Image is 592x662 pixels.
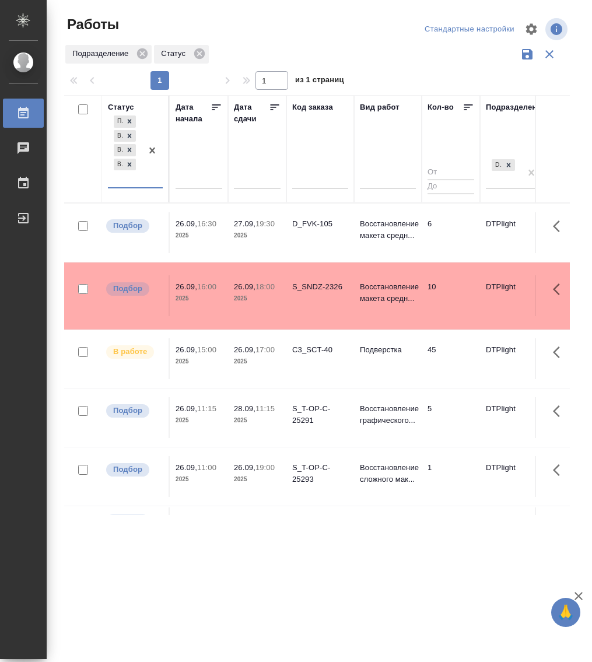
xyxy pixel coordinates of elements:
p: 27.09, [234,514,255,523]
div: Подбор [114,115,123,128]
p: Восстановление сложного мак... [360,462,416,485]
div: DTPlight [492,159,502,171]
p: 16:33 [197,514,216,523]
div: Можно подбирать исполнителей [105,462,163,478]
span: Работы [64,15,119,34]
div: S_T-OP-C-25291 [292,403,348,426]
div: Можно подбирать исполнителей [105,403,163,419]
p: 2025 [176,474,222,485]
div: Исполнитель выполняет работу [105,344,163,360]
p: Восстановление графического... [360,403,416,426]
td: DTPlight [480,212,548,253]
div: Дата начала [176,101,211,125]
div: Подразделение [65,45,152,64]
p: 28.09, [234,404,255,413]
div: C3_SCT-40 [292,344,348,356]
td: DTPlight [480,338,548,379]
input: До [428,180,474,194]
div: Подбор, В работе, Выполнен, В ожидании [113,114,137,129]
p: 26.09, [176,282,197,291]
td: 10 [422,275,480,316]
div: Вид работ [360,101,400,113]
p: 2025 [176,293,222,304]
p: 26.09, [234,345,255,354]
p: 11:15 [255,404,275,413]
p: 11:15 [197,404,216,413]
div: Статус [154,45,209,64]
p: Подразделение [72,48,132,59]
div: Кол-во [428,101,454,113]
div: Код заказа [292,101,333,113]
p: Подбор [113,283,142,295]
div: Выполнен [114,144,123,156]
p: Восстановление макета средн... [360,218,416,241]
p: Подбор [113,220,142,232]
div: Дата сдачи [234,101,269,125]
span: 🙏 [556,600,576,625]
td: 1 [422,456,480,497]
button: 🙏 [551,598,580,627]
p: 26.09, [176,514,197,523]
span: Посмотреть информацию [545,18,570,40]
button: Здесь прячутся важные кнопки [546,507,574,535]
p: 27.09, [234,219,255,228]
div: Можно подбирать исполнителей [105,513,163,529]
div: D_FVK-105 [292,218,348,230]
span: Настроить таблицу [517,15,545,43]
div: DTPlight [491,158,516,173]
input: От [428,166,474,180]
td: DTPlight [480,507,548,548]
button: Сбросить фильтры [538,43,561,65]
td: DTPlight [480,456,548,497]
div: Подбор, В работе, Выполнен, В ожидании [113,129,137,143]
p: 16:30 [255,514,275,523]
p: 2025 [176,230,222,241]
button: Здесь прячутся важные кнопки [546,275,574,303]
p: Подбор [113,464,142,475]
div: Можно подбирать исполнителей [105,281,163,297]
p: 2025 [176,356,222,367]
p: 17:00 [255,345,275,354]
button: Здесь прячутся важные кнопки [546,397,574,425]
p: 26.09, [234,282,255,291]
p: 19:00 [255,463,275,472]
div: Подбор, В работе, Выполнен, В ожидании [113,157,137,172]
p: 19:30 [255,219,275,228]
td: 12 [422,507,480,548]
td: 5 [422,397,480,438]
p: Подбор [113,405,142,416]
p: 2025 [176,415,222,426]
div: Подбор, В работе, Выполнен, В ожидании [113,143,137,157]
p: 11:00 [197,463,216,472]
div: S_T-OP-C-25293 [292,462,348,485]
p: 26.09, [176,345,197,354]
td: DTPlight [480,275,548,316]
div: S_SNF-6919 [292,513,348,525]
button: Здесь прячутся важные кнопки [546,212,574,240]
p: В работе [113,346,147,358]
p: 16:30 [197,219,216,228]
p: Статус [161,48,190,59]
div: S_SNDZ-2326 [292,281,348,293]
div: Статус [108,101,134,113]
p: 2025 [234,356,281,367]
p: 2025 [234,415,281,426]
span: из 1 страниц [295,73,344,90]
p: 26.09, [234,463,255,472]
td: 6 [422,212,480,253]
div: В ожидании [114,159,123,171]
p: 26.09, [176,219,197,228]
td: DTPlight [480,397,548,438]
p: 26.09, [176,404,197,413]
p: Восстановление макета средн... [360,281,416,304]
div: В работе [114,130,123,142]
div: Подразделение [486,101,546,113]
button: Здесь прячутся важные кнопки [546,338,574,366]
p: 2025 [234,474,281,485]
p: 2025 [234,230,281,241]
div: Можно подбирать исполнителей [105,218,163,234]
p: 2025 [234,293,281,304]
td: 45 [422,338,480,379]
p: 16:00 [197,282,216,291]
p: Подверстка [360,344,416,356]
